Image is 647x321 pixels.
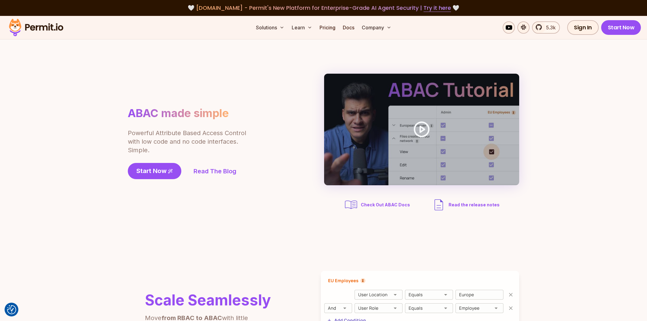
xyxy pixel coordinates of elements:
[128,129,247,154] p: Powerful Attribute Based Access Control with low code and no code interfaces. Simple.
[128,106,229,120] h1: ABAC made simple
[431,197,446,212] img: description
[449,202,500,208] span: Read the release notes
[423,4,451,12] a: Try it here
[601,20,641,35] a: Start Now
[289,21,315,34] button: Learn
[359,21,394,34] button: Company
[340,21,357,34] a: Docs
[128,163,181,179] a: Start Now
[15,4,632,12] div: 🤍 🤍
[7,305,16,314] button: Consent Preferences
[196,4,451,12] span: [DOMAIN_NAME] - Permit's New Platform for Enterprise-Grade AI Agent Security |
[145,293,271,308] h2: Scale Seamlessly
[7,305,16,314] img: Revisit consent button
[136,167,167,175] span: Start Now
[194,167,236,175] a: Read The Blog
[542,24,556,31] span: 5.3k
[6,17,66,38] img: Permit logo
[317,21,338,34] a: Pricing
[344,197,412,212] a: Check Out ABAC Docs
[253,21,287,34] button: Solutions
[532,21,560,34] a: 5.3k
[344,197,358,212] img: abac docs
[431,197,500,212] a: Read the release notes
[361,202,410,208] span: Check Out ABAC Docs
[567,20,599,35] a: Sign In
